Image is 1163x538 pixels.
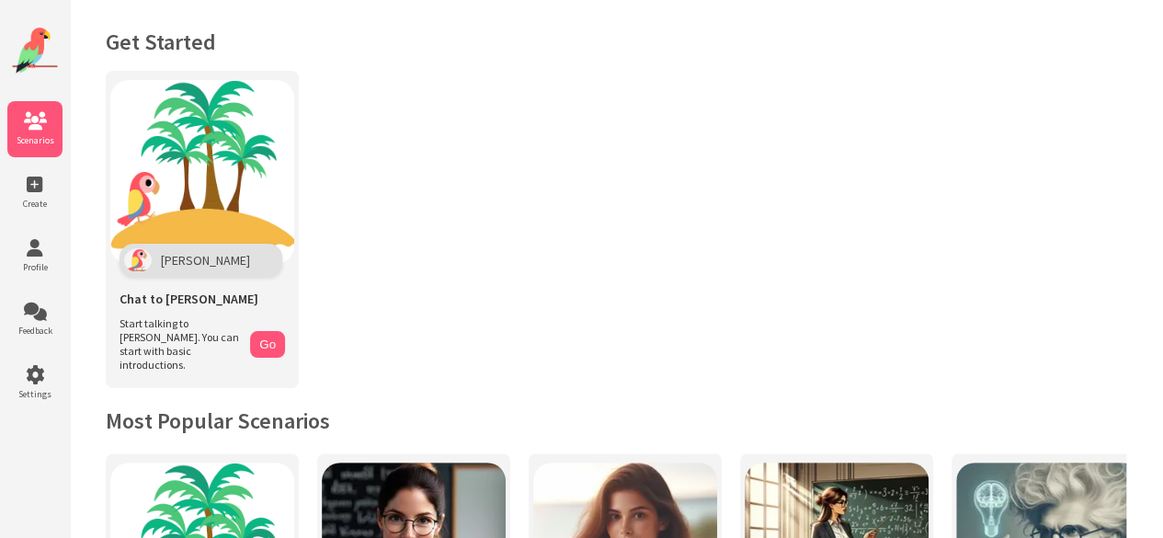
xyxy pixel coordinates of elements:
span: Feedback [7,325,63,337]
span: Start talking to [PERSON_NAME]. You can start with basic introductions. [120,316,241,372]
img: Polly [124,248,152,272]
span: Settings [7,388,63,400]
img: Website Logo [12,28,58,74]
span: Profile [7,261,63,273]
img: Chat with Polly [110,80,294,264]
h2: Most Popular Scenarios [106,406,1126,435]
span: Create [7,198,63,210]
span: [PERSON_NAME] [161,252,250,269]
h1: Get Started [106,28,1126,56]
span: Scenarios [7,134,63,146]
button: Go [250,331,285,358]
span: Chat to [PERSON_NAME] [120,291,258,307]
